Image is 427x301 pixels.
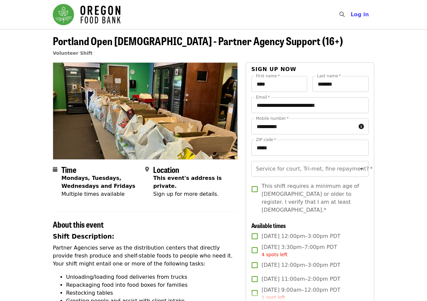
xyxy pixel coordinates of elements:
[251,221,286,230] span: Available times
[256,138,276,142] label: ZIP code
[53,244,238,268] p: Partner Agencies serve as the distribution centers that directly provide fresh produce and shelf-...
[262,295,285,300] span: 1 spot left
[262,232,341,240] span: [DATE] 12:00pm–3:00pm PDT
[262,182,363,214] span: This shift requires a minimum age of [DEMOGRAPHIC_DATA] or older to register. I verify that I am ...
[53,166,57,173] i: calendar icon
[317,74,341,78] label: Last name
[357,164,366,174] button: Open
[145,166,149,173] i: map-marker-alt icon
[262,261,341,269] span: [DATE] 12:00pm–3:00pm PDT
[251,140,369,156] input: ZIP code
[153,175,221,189] span: This event's address is private.
[256,116,289,120] label: Mobile number
[53,218,104,230] span: About this event
[251,66,297,72] span: Sign up now
[359,123,364,130] i: circle-info icon
[256,95,270,99] label: Email
[262,286,340,301] span: [DATE] 9:00am–12:00pm PDT
[312,76,369,92] input: Last name
[351,11,369,18] span: Log in
[262,252,288,257] span: 4 spots left
[153,164,179,175] span: Location
[61,190,140,198] div: Multiple times available
[256,74,280,78] label: First name
[262,243,337,258] span: [DATE] 3:30pm–7:00pm PDT
[251,118,356,134] input: Mobile number
[53,233,114,240] strong: Shift Description:
[251,97,369,113] input: Email
[251,76,307,92] input: First name
[61,164,76,175] span: Time
[53,33,343,48] span: Portland Open [DEMOGRAPHIC_DATA] - Partner Agency Support (16+)
[345,8,374,21] button: Log in
[53,50,93,56] a: Volunteer Shift
[66,289,238,297] li: Restocking tables
[66,273,238,281] li: Unloading/loading food deliveries from trucks
[153,191,218,197] span: Sign up for more details.
[53,4,121,25] img: Oregon Food Bank - Home
[53,63,237,159] img: Portland Open Bible - Partner Agency Support (16+) organized by Oregon Food Bank
[61,175,135,189] strong: Mondays, Tuesdays, Wednesdays and Fridays
[349,7,354,23] input: Search
[262,275,340,283] span: [DATE] 11:00am–2:00pm PDT
[339,11,345,18] i: search icon
[66,281,238,289] li: Repackaging food into food boxes for families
